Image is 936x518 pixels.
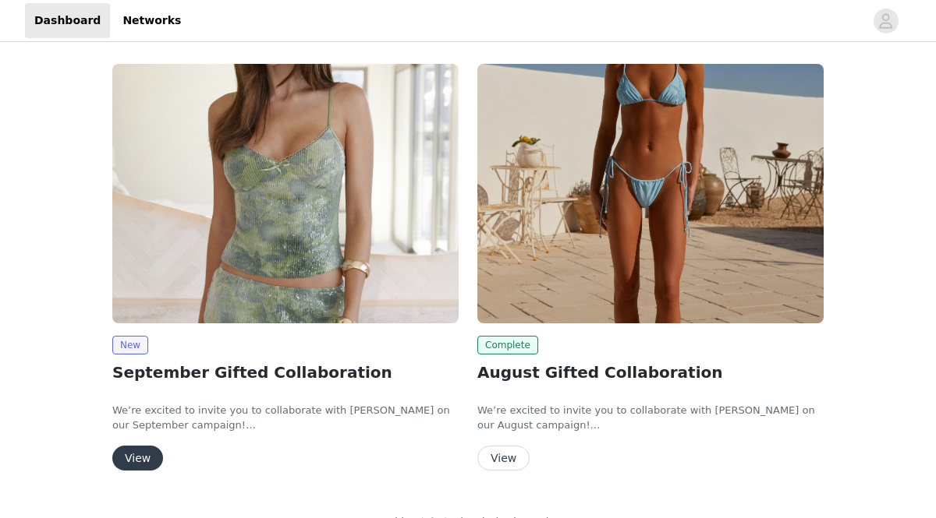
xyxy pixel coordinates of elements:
[112,336,148,354] span: New
[477,453,530,464] a: View
[477,361,824,384] h2: August Gifted Collaboration
[477,446,530,470] button: View
[477,64,824,323] img: Peppermayo USA
[477,336,538,354] span: Complete
[113,3,190,38] a: Networks
[878,9,893,33] div: avatar
[112,446,163,470] button: View
[477,403,824,433] p: We’re excited to invite you to collaborate with [PERSON_NAME] on our August campaign!
[25,3,110,38] a: Dashboard
[112,361,459,384] h2: September Gifted Collaboration
[112,64,459,323] img: Peppermayo USA
[112,453,163,464] a: View
[112,403,459,433] p: We’re excited to invite you to collaborate with [PERSON_NAME] on our September campaign!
